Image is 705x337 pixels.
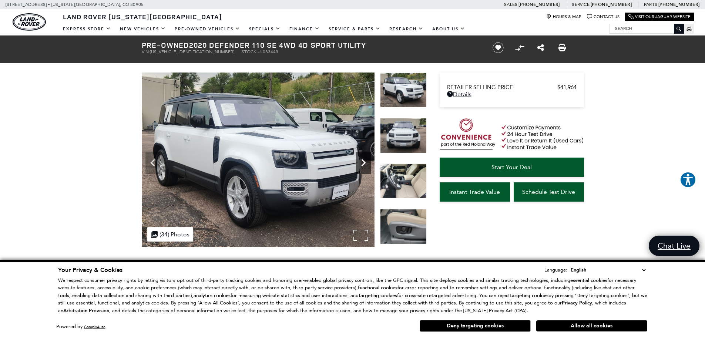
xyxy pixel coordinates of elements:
[142,40,189,50] strong: Pre-Owned
[356,152,371,174] div: Next
[142,73,375,247] img: Used 2020 Fuji White Land Rover SE image 14
[504,2,517,7] span: Sales
[591,1,632,7] a: [PHONE_NUMBER]
[658,1,699,7] a: [PHONE_NUMBER]
[537,43,544,52] a: Share this Pre-Owned 2020 Defender 110 SE 4WD 4D Sport Utility
[491,164,532,171] span: Start Your Deal
[447,84,557,91] span: Retailer Selling Price
[58,12,226,21] a: Land Rover [US_STATE][GEOGRAPHIC_DATA]
[587,14,620,20] a: Contact Us
[654,241,694,251] span: Chat Live
[245,23,285,36] a: Specials
[242,49,258,54] span: Stock:
[142,49,150,54] span: VIN:
[147,227,193,242] div: (34) Photos
[358,284,397,291] strong: functional cookies
[518,1,560,7] a: [PHONE_NUMBER]
[63,307,109,314] strong: Arbitration Provision
[570,277,607,284] strong: essential cookies
[58,277,647,315] p: We respect consumer privacy rights by letting visitors opt out of third-party tracking cookies an...
[557,84,577,91] span: $41,964
[644,2,657,7] span: Parts
[440,182,510,202] a: Instant Trade Value
[449,188,500,195] span: Instant Trade Value
[380,164,427,199] img: Used 2020 Fuji White Land Rover SE image 16
[536,320,647,331] button: Allow all cookies
[285,23,324,36] a: Finance
[63,12,222,21] span: Land Rover [US_STATE][GEOGRAPHIC_DATA]
[380,118,427,153] img: Used 2020 Fuji White Land Rover SE image 15
[170,23,245,36] a: Pre-Owned Vehicles
[514,42,525,53] button: Compare Vehicle
[558,43,566,52] a: Print this Pre-Owned 2020 Defender 110 SE 4WD 4D Sport Utility
[145,152,160,174] div: Previous
[510,292,548,299] strong: targeting cookies
[380,209,427,244] img: Used 2020 Fuji White Land Rover SE image 17
[56,324,105,329] div: Powered by
[258,49,278,54] span: UL033443
[324,23,385,36] a: Service & Parts
[380,73,427,108] img: Used 2020 Fuji White Land Rover SE image 14
[385,23,428,36] a: Research
[420,320,531,332] button: Deny targeting cookies
[544,267,567,272] div: Language:
[569,266,647,274] select: Language Select
[13,13,46,31] img: Land Rover
[562,300,592,306] u: Privacy Policy
[84,324,105,329] a: ComplyAuto
[610,24,684,33] input: Search
[115,23,170,36] a: New Vehicles
[150,49,234,54] span: [US_VEHICLE_IDENTIFICATION_NUMBER]
[142,41,480,49] h1: 2020 Defender 110 SE 4WD 4D Sport Utility
[58,266,122,274] span: Your Privacy & Cookies
[58,23,470,36] nav: Main Navigation
[13,13,46,31] a: land-rover
[490,42,506,54] button: Save vehicle
[440,158,584,177] a: Start Your Deal
[58,23,115,36] a: EXPRESS STORE
[680,172,696,188] button: Explore your accessibility options
[522,188,575,195] span: Schedule Test Drive
[428,23,470,36] a: About Us
[447,91,577,98] a: Details
[572,2,589,7] span: Service
[514,182,584,202] a: Schedule Test Drive
[680,172,696,189] aside: Accessibility Help Desk
[546,14,581,20] a: Hours & Map
[649,236,699,256] a: Chat Live
[628,14,691,20] a: Visit Our Jaguar Website
[447,84,577,91] a: Retailer Selling Price $41,964
[194,292,231,299] strong: analytics cookies
[6,2,144,7] a: [STREET_ADDRESS] • [US_STATE][GEOGRAPHIC_DATA], CO 80905
[359,292,397,299] strong: targeting cookies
